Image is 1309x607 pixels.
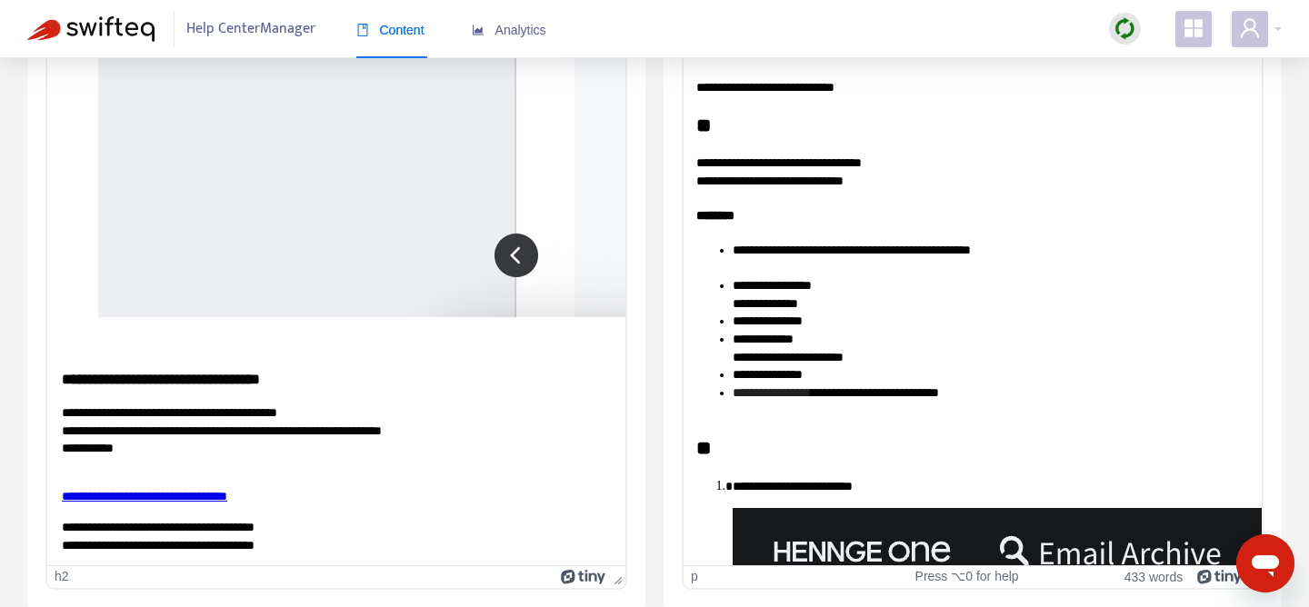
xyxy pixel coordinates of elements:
[1239,17,1261,39] span: user
[1114,17,1136,40] img: sync.dc5367851b00ba804db3.png
[472,24,485,36] span: area-chart
[356,24,369,36] span: book
[874,569,1058,584] div: Press ⌥0 for help
[561,569,606,583] a: Powered by Tiny
[1236,534,1294,592] iframe: 開啟傳訊視窗按鈕
[1197,569,1243,583] a: Powered by Tiny
[1183,17,1204,39] span: appstore
[186,12,315,46] span: Help Center Manager
[356,23,425,37] span: Content
[27,16,155,42] img: Swifteq
[691,569,698,584] div: p
[472,23,546,37] span: Analytics
[1124,569,1184,584] button: 433 words
[606,566,625,588] div: Press the Up and Down arrow keys to resize the editor.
